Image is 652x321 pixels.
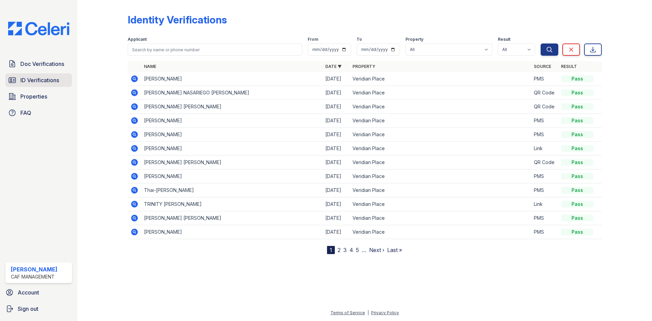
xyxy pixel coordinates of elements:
img: CE_Logo_Blue-a8612792a0a2168367f1c8372b55b34899dd931a85d93a1a3d3e32e68fde9ad4.png [3,22,75,35]
div: Pass [561,145,594,152]
td: PMS [531,72,558,86]
a: Doc Verifications [5,57,72,71]
span: FAQ [20,109,31,117]
td: Veridian Place [350,183,531,197]
a: Next › [369,247,384,253]
a: 4 [349,247,353,253]
div: Pass [561,89,594,96]
a: Privacy Policy [371,310,399,315]
span: Sign out [18,305,38,313]
td: PMS [531,114,558,128]
td: [DATE] [323,170,350,183]
a: Source [534,64,551,69]
td: QR Code [531,100,558,114]
span: Properties [20,92,47,101]
div: [PERSON_NAME] [11,265,57,273]
td: PMS [531,211,558,225]
td: [DATE] [323,156,350,170]
td: [DATE] [323,211,350,225]
td: [PERSON_NAME] [PERSON_NAME] [141,211,323,225]
td: PMS [531,128,558,142]
span: ID Verifications [20,76,59,84]
label: From [308,37,318,42]
div: Pass [561,187,594,194]
td: Thai-[PERSON_NAME] [141,183,323,197]
td: [PERSON_NAME] NASARIEGO [PERSON_NAME] [141,86,323,100]
div: Pass [561,159,594,166]
span: Account [18,288,39,297]
label: To [357,37,362,42]
td: Veridian Place [350,225,531,239]
a: Name [144,64,156,69]
td: [DATE] [323,197,350,211]
td: [DATE] [323,100,350,114]
a: Date ▼ [325,64,342,69]
td: [PERSON_NAME] [141,170,323,183]
td: Veridian Place [350,100,531,114]
label: Property [405,37,423,42]
a: 5 [356,247,359,253]
input: Search by name or phone number [128,43,302,56]
td: Veridian Place [350,114,531,128]
td: [DATE] [323,72,350,86]
span: Doc Verifications [20,60,64,68]
div: Pass [561,117,594,124]
td: [DATE] [323,114,350,128]
td: Veridian Place [350,86,531,100]
td: [DATE] [323,183,350,197]
td: [PERSON_NAME] [141,225,323,239]
a: Sign out [3,302,75,316]
td: Veridian Place [350,142,531,156]
span: … [362,246,366,254]
label: Result [498,37,510,42]
a: 2 [338,247,341,253]
a: Last » [387,247,402,253]
td: [DATE] [323,142,350,156]
div: Pass [561,201,594,208]
div: Pass [561,103,594,110]
td: [PERSON_NAME] [141,142,323,156]
a: ID Verifications [5,73,72,87]
a: Result [561,64,577,69]
td: Veridian Place [350,211,531,225]
td: Veridian Place [350,156,531,170]
div: Identity Verifications [128,14,227,26]
td: Veridian Place [350,197,531,211]
td: Link [531,142,558,156]
td: PMS [531,183,558,197]
td: [DATE] [323,225,350,239]
div: Pass [561,173,594,180]
td: [DATE] [323,128,350,142]
td: [PERSON_NAME] [141,114,323,128]
td: TRINITY [PERSON_NAME] [141,197,323,211]
a: Account [3,286,75,299]
td: Veridian Place [350,128,531,142]
a: Property [352,64,375,69]
td: PMS [531,170,558,183]
td: Veridian Place [350,72,531,86]
label: Applicant [128,37,147,42]
a: Terms of Service [330,310,365,315]
td: PMS [531,225,558,239]
div: | [367,310,369,315]
td: Link [531,197,558,211]
a: Properties [5,90,72,103]
div: CAF Management [11,273,57,280]
a: FAQ [5,106,72,120]
td: [PERSON_NAME] [141,128,323,142]
div: Pass [561,215,594,221]
td: [PERSON_NAME] [PERSON_NAME] [141,100,323,114]
div: Pass [561,229,594,235]
div: Pass [561,131,594,138]
td: [DATE] [323,86,350,100]
td: [PERSON_NAME] [PERSON_NAME] [141,156,323,170]
div: Pass [561,75,594,82]
a: 3 [343,247,347,253]
td: QR Code [531,156,558,170]
td: QR Code [531,86,558,100]
td: Veridian Place [350,170,531,183]
td: [PERSON_NAME] [141,72,323,86]
div: 1 [327,246,335,254]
